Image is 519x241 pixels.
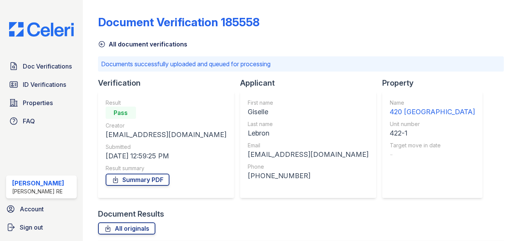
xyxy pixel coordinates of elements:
div: First name [248,99,369,107]
a: ID Verifications [6,77,77,92]
div: Unit number [390,120,475,128]
div: Lebron [248,128,369,139]
a: Properties [6,95,77,110]
span: FAQ [23,117,35,126]
a: FAQ [6,113,77,129]
a: Doc Verifications [6,59,77,74]
div: 420 [GEOGRAPHIC_DATA] [390,107,475,117]
div: Giselle [248,107,369,117]
a: Name 420 [GEOGRAPHIC_DATA] [390,99,475,117]
div: Result summary [106,164,226,172]
div: 422-1 [390,128,475,139]
div: Applicant [240,78,382,88]
div: Property [382,78,489,88]
a: Sign out [3,220,80,235]
div: Verification [98,78,240,88]
span: Sign out [20,223,43,232]
div: [PHONE_NUMBER] [248,171,369,181]
div: - [390,149,475,160]
div: [EMAIL_ADDRESS][DOMAIN_NAME] [248,149,369,160]
div: Name [390,99,475,107]
div: [PERSON_NAME] [12,179,64,188]
div: Email [248,142,369,149]
span: Properties [23,98,53,107]
div: Submitted [106,143,226,151]
a: Summary PDF [106,174,169,186]
a: Account [3,201,80,217]
span: ID Verifications [23,80,66,89]
div: Document Results [98,209,164,219]
div: Result [106,99,226,107]
span: Account [20,204,44,214]
div: Pass [106,107,136,119]
div: [DATE] 12:59:25 PM [106,151,226,161]
a: All originals [98,222,155,235]
p: Documents successfully uploaded and queued for processing [101,59,501,69]
img: CE_Logo_Blue-a8612792a0a2168367f1c8372b55b34899dd931a85d93a1a3d3e32e68fde9ad4.png [3,22,80,37]
div: Phone [248,163,369,171]
div: Last name [248,120,369,128]
div: Target move in date [390,142,475,149]
div: [PERSON_NAME] RE [12,188,64,195]
span: Doc Verifications [23,62,72,71]
div: [EMAIL_ADDRESS][DOMAIN_NAME] [106,129,226,140]
div: Document Verification 185558 [98,15,259,29]
a: All document verifications [98,40,187,49]
div: Creator [106,122,226,129]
